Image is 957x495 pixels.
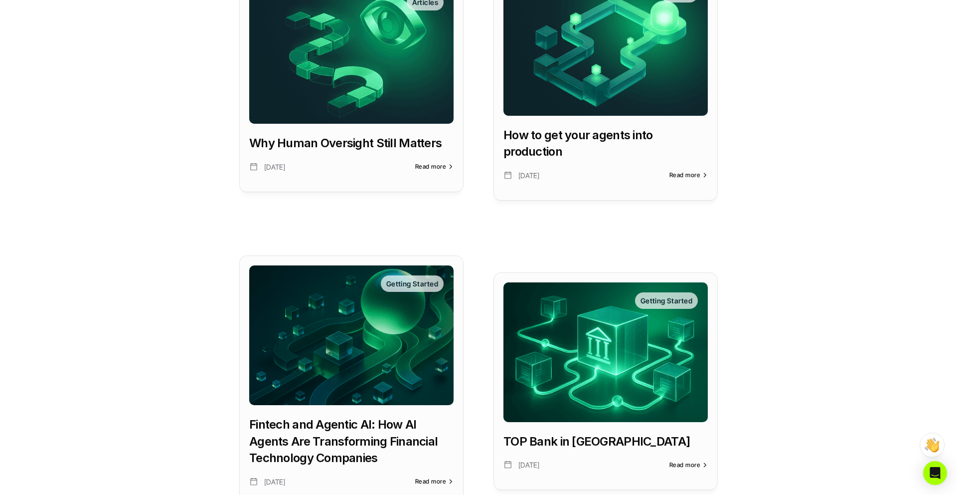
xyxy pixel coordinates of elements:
[669,172,700,179] p: Read more
[415,478,446,485] p: Read more
[264,161,345,173] p: [DATE]
[503,282,708,422] a: Getting Started
[518,459,599,472] p: [DATE]
[503,127,708,160] a: How to get your agents into production
[640,295,692,306] p: Getting Started
[518,169,599,182] p: [DATE]
[415,163,454,170] a: Read more
[415,163,446,170] p: Read more
[264,476,345,488] p: [DATE]
[503,433,708,450] a: TOP Bank in [GEOGRAPHIC_DATA]
[249,416,454,467] a: Fintech and Agentic AI: How AI Agents Are Transforming Financial Technology Companies
[249,135,454,152] a: Why Human Oversight Still Matters
[669,462,700,469] p: Read more
[669,462,708,469] a: Read more
[923,461,947,485] div: Open Intercom Messenger
[415,478,454,485] a: Read more
[249,265,454,405] a: Getting Started
[669,172,708,179] a: Read more
[386,278,438,289] p: Getting Started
